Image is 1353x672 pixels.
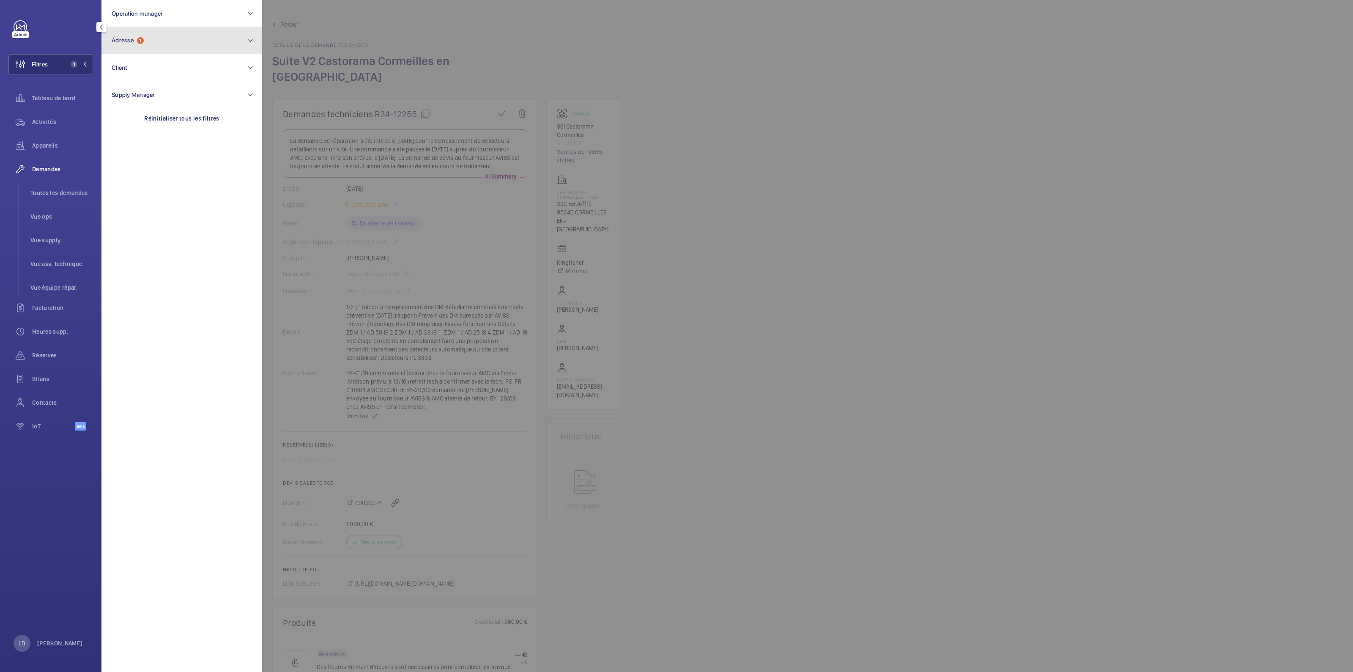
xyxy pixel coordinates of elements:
[19,639,25,647] p: LB
[32,141,93,150] span: Appareils
[32,327,93,336] span: Heures supp.
[32,375,93,383] span: Bilans
[32,60,48,69] span: Filtres
[8,54,93,74] button: Filtres1
[37,639,83,647] p: [PERSON_NAME]
[30,236,93,244] span: Vue supply
[32,304,93,312] span: Facturation
[32,351,93,359] span: Réserves
[30,260,93,268] span: Vue ass. technique
[30,189,93,197] span: Toutes les demandes
[71,61,77,68] span: 1
[30,212,93,221] span: Vue ops
[32,94,93,102] span: Tableau de bord
[30,283,93,292] span: Vue équipe répar.
[32,398,93,407] span: Contacts
[32,165,93,173] span: Demandes
[32,422,75,431] span: IoT
[75,422,86,431] span: Beta
[32,118,93,126] span: Activités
